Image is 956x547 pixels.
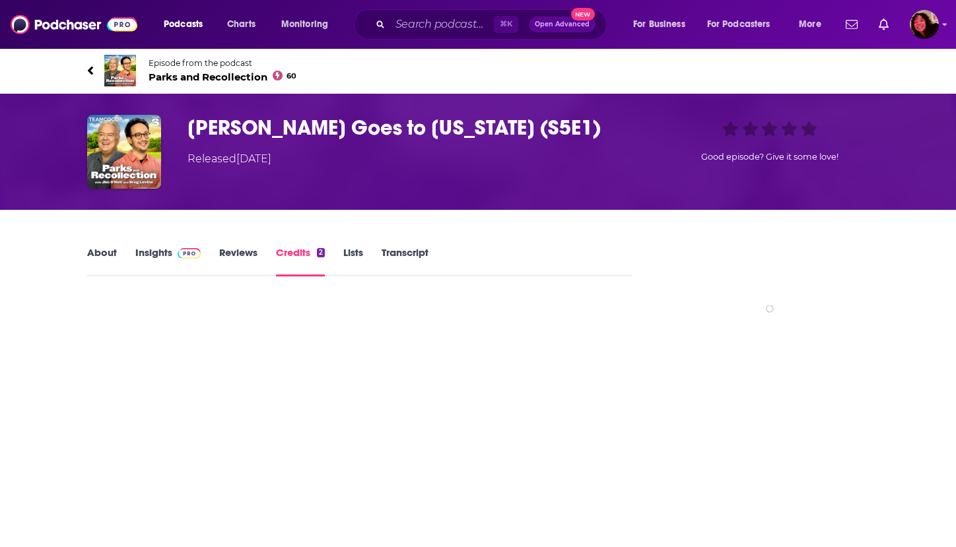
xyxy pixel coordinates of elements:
a: InsightsPodchaser Pro [135,246,201,276]
a: Parks and RecollectionEpisode from the podcastParks and Recollection60 [87,55,869,86]
span: New [571,8,595,20]
span: Good episode? Give it some love! [701,152,838,162]
a: Show notifications dropdown [873,13,894,36]
span: Open Advanced [535,21,590,28]
span: ⌘ K [494,16,518,33]
a: About [87,246,117,276]
img: Parks and Recollection [104,55,136,86]
a: Credits2 [276,246,325,276]
img: User Profile [910,10,939,39]
a: Show notifications dropdown [840,13,863,36]
button: open menu [154,14,220,35]
button: open menu [272,14,345,35]
img: Ms. Knope Goes to Washington (S5E1) [87,115,161,189]
button: Show profile menu [910,10,939,39]
input: Search podcasts, credits, & more... [390,14,494,35]
span: More [799,15,821,34]
div: 2 [317,248,325,257]
span: Parks and Recollection [149,71,296,83]
button: Open AdvancedNew [529,16,596,32]
button: open menu [699,14,790,35]
h3: Ms. Knope Goes to Washington (S5E1) [188,115,650,141]
a: Transcript [382,246,428,276]
span: For Business [633,15,685,34]
a: Reviews [219,246,257,276]
span: Monitoring [281,15,328,34]
span: 60 [287,73,296,79]
a: Lists [343,246,363,276]
img: Podchaser - Follow, Share and Rate Podcasts [11,12,137,37]
button: open menu [790,14,838,35]
div: Released [DATE] [188,151,271,167]
button: open menu [624,14,702,35]
span: Logged in as Kathryn-Musilek [910,10,939,39]
div: Search podcasts, credits, & more... [366,9,619,40]
span: Episode from the podcast [149,58,296,68]
span: Podcasts [164,15,203,34]
a: Charts [219,14,263,35]
span: Charts [227,15,256,34]
img: Podchaser Pro [178,248,201,259]
span: For Podcasters [707,15,770,34]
